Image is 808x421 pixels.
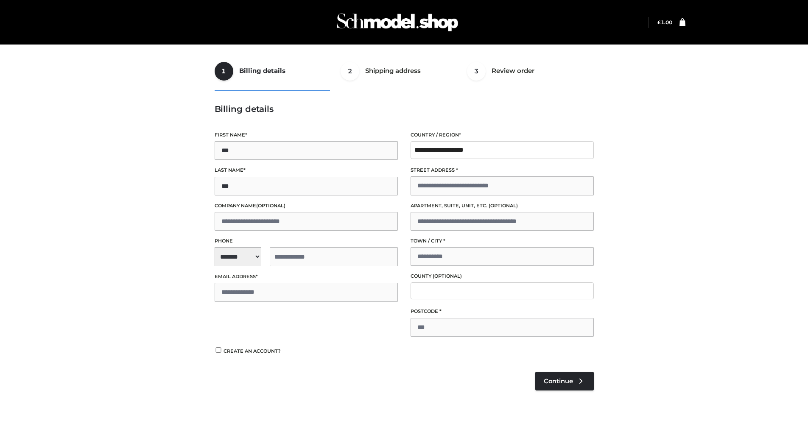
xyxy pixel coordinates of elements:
[256,203,285,209] span: (optional)
[657,19,661,25] span: £
[411,272,594,280] label: County
[411,202,594,210] label: Apartment, suite, unit, etc.
[411,237,594,245] label: Town / City
[215,347,222,353] input: Create an account?
[657,19,672,25] bdi: 1.00
[489,203,518,209] span: (optional)
[411,307,594,315] label: Postcode
[215,166,398,174] label: Last name
[334,6,461,39] img: Schmodel Admin 964
[215,237,398,245] label: Phone
[535,372,594,390] a: Continue
[224,348,281,354] span: Create an account?
[411,131,594,139] label: Country / Region
[544,377,573,385] span: Continue
[411,166,594,174] label: Street address
[215,273,398,281] label: Email address
[215,104,594,114] h3: Billing details
[215,202,398,210] label: Company name
[657,19,672,25] a: £1.00
[215,131,398,139] label: First name
[433,273,462,279] span: (optional)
